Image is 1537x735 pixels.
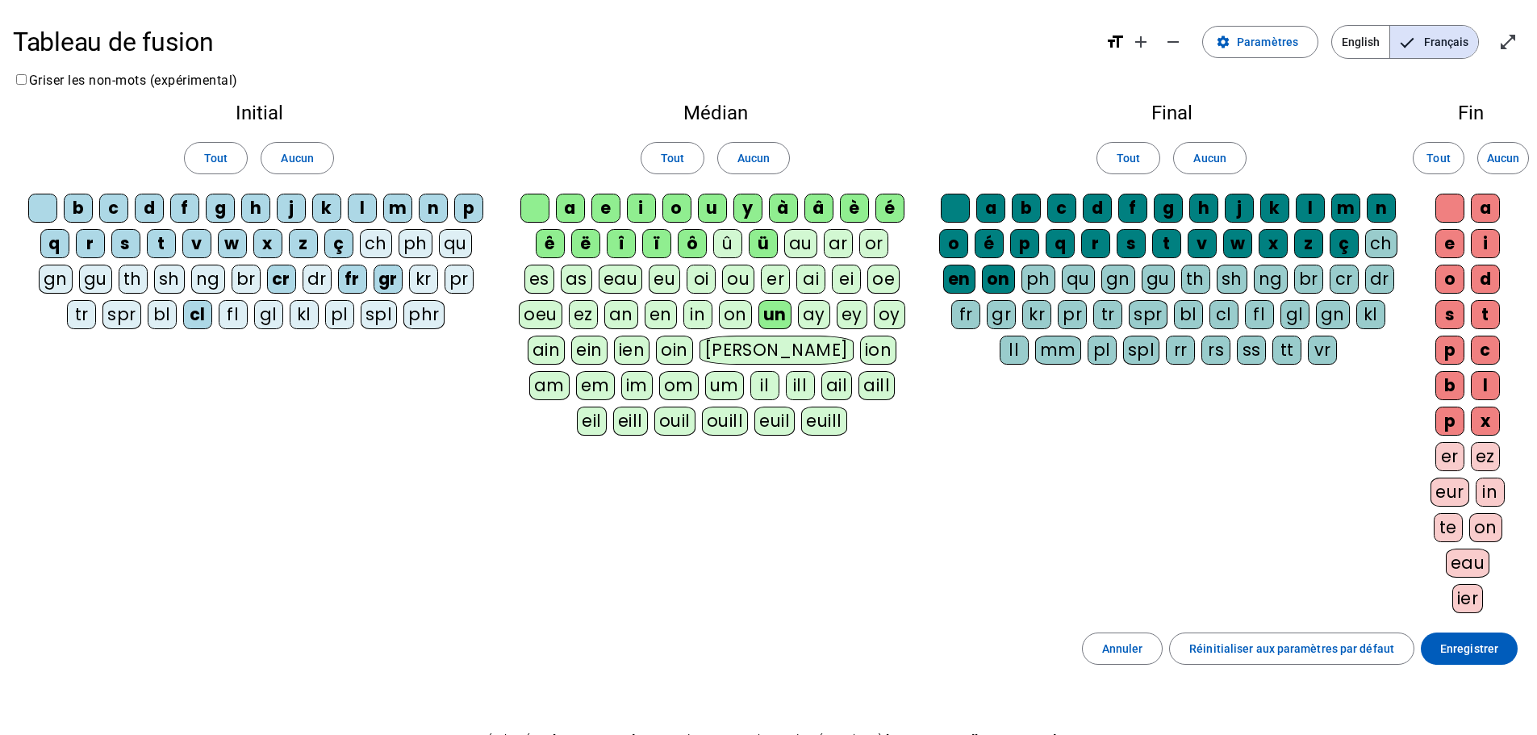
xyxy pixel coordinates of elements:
button: Entrer en plein écran [1492,26,1524,58]
div: oi [687,265,716,294]
div: euill [801,407,846,436]
div: f [1118,194,1147,223]
span: Enregistrer [1440,639,1498,658]
div: b [64,194,93,223]
div: j [1225,194,1254,223]
div: kl [1356,300,1385,329]
div: n [419,194,448,223]
div: gl [254,300,283,329]
div: l [1296,194,1325,223]
div: r [76,229,105,258]
div: on [982,265,1015,294]
div: n [1367,194,1396,223]
div: p [1435,407,1464,436]
div: e [591,194,620,223]
span: Tout [1426,148,1450,168]
div: en [943,265,975,294]
div: z [1294,229,1323,258]
div: dr [303,265,332,294]
div: ay [798,300,830,329]
div: br [1294,265,1323,294]
div: ch [360,229,392,258]
div: h [241,194,270,223]
div: tr [67,300,96,329]
div: ï [642,229,671,258]
div: tr [1093,300,1122,329]
div: eau [599,265,643,294]
div: euil [754,407,795,436]
div: cl [1209,300,1238,329]
button: Aucun [1477,142,1529,174]
div: a [976,194,1005,223]
div: s [1117,229,1146,258]
div: er [761,265,790,294]
div: em [576,371,615,400]
div: in [1476,478,1505,507]
span: Aucun [737,148,770,168]
h2: Fin [1430,103,1511,123]
span: Tout [204,148,228,168]
div: an [604,300,638,329]
mat-icon: open_in_full [1498,32,1518,52]
div: in [683,300,712,329]
div: à [769,194,798,223]
div: oeu [519,300,562,329]
div: on [719,300,752,329]
div: [PERSON_NAME] [700,336,854,365]
button: Tout [1413,142,1464,174]
div: dr [1365,265,1394,294]
div: c [1471,336,1500,365]
div: kl [290,300,319,329]
div: o [1435,265,1464,294]
div: gu [1142,265,1175,294]
mat-icon: format_size [1105,32,1125,52]
div: am [529,371,570,400]
div: z [289,229,318,258]
span: Tout [661,148,684,168]
div: t [1152,229,1181,258]
div: eur [1430,478,1469,507]
div: pl [1088,336,1117,365]
div: ien [614,336,650,365]
div: tt [1272,336,1301,365]
div: fl [219,300,248,329]
div: ç [1330,229,1359,258]
div: ill [786,371,815,400]
div: v [1188,229,1217,258]
div: o [662,194,691,223]
div: s [1435,300,1464,329]
div: fr [951,300,980,329]
button: Augmenter la taille de la police [1125,26,1157,58]
div: q [40,229,69,258]
div: fr [338,265,367,294]
div: gr [374,265,403,294]
div: fl [1245,300,1274,329]
div: c [1047,194,1076,223]
div: spr [102,300,141,329]
div: vr [1308,336,1337,365]
div: b [1435,371,1464,400]
label: Griser les non-mots (expérimental) [13,73,238,88]
div: ouil [654,407,695,436]
div: ü [749,229,778,258]
div: ey [837,300,867,329]
div: gn [1316,300,1350,329]
div: oe [867,265,900,294]
mat-icon: remove [1163,32,1183,52]
div: i [627,194,656,223]
button: Paramètres [1202,26,1318,58]
button: Enregistrer [1421,633,1518,665]
div: ion [860,336,897,365]
span: Aucun [1487,148,1519,168]
div: gl [1280,300,1309,329]
div: eill [613,407,648,436]
div: cr [1330,265,1359,294]
div: te [1434,513,1463,542]
button: Diminuer la taille de la police [1157,26,1189,58]
div: sh [154,265,185,294]
h2: Initial [26,103,492,123]
div: â [804,194,833,223]
div: x [1259,229,1288,258]
h2: Final [938,103,1405,123]
div: x [1471,407,1500,436]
